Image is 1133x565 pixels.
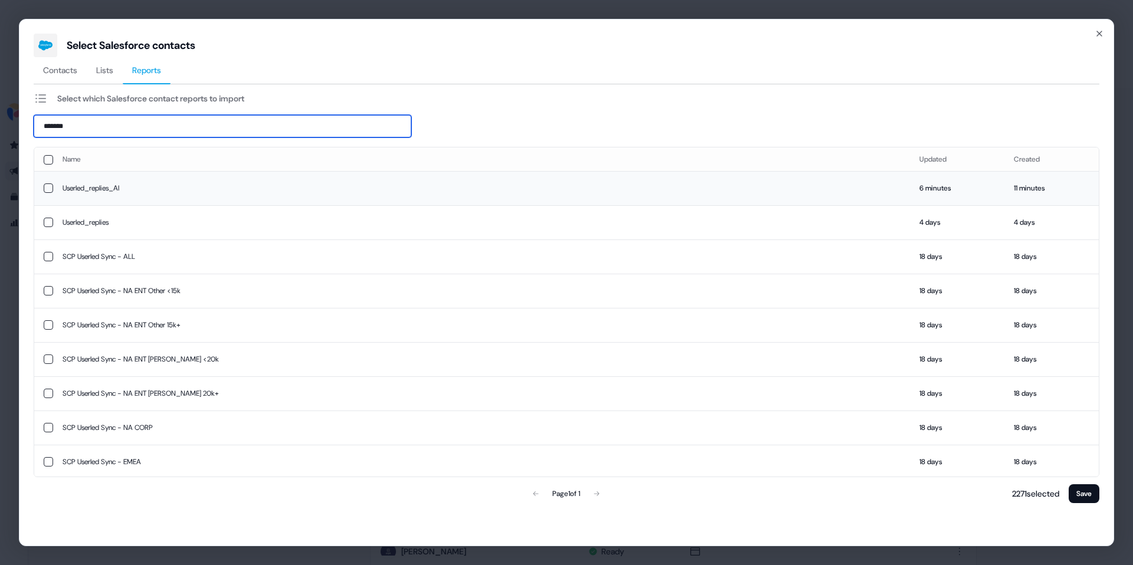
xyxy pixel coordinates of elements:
[919,422,995,433] div: 18 days
[1014,387,1089,399] div: 18 days
[919,456,995,468] div: 18 days
[910,147,1004,171] th: Updated
[1014,251,1089,262] div: 18 days
[919,353,995,365] div: 18 days
[96,64,113,76] span: Lists
[53,274,910,308] td: SCP Userled Sync - NA ENT Other <15k
[1014,319,1089,331] div: 18 days
[552,488,580,500] div: Page 1 of 1
[53,239,910,274] td: SCP Userled Sync - ALL
[132,64,161,76] span: Reports
[53,376,910,410] td: SCP Userled Sync - NA ENT [PERSON_NAME] 20k+
[1014,182,1089,194] div: 11 minutes
[53,147,910,171] th: Name
[57,93,244,104] div: Select which Salesforce contact reports to import
[1069,484,1099,503] button: Save
[53,171,910,205] td: Userled_replies_AI
[53,205,910,239] td: Userled_replies
[919,216,995,228] div: 4 days
[919,182,995,194] div: 6 minutes
[53,445,910,479] td: SCP Userled Sync - EMEA
[1014,216,1089,228] div: 4 days
[919,285,995,297] div: 18 days
[67,38,195,52] div: Select Salesforce contacts
[53,308,910,342] td: SCP Userled Sync - NA ENT Other 15k+
[919,319,995,331] div: 18 days
[1004,147,1099,171] th: Created
[1014,456,1089,468] div: 18 days
[1007,488,1059,500] p: 2271 selected
[1014,422,1089,433] div: 18 days
[1014,353,1089,365] div: 18 days
[53,342,910,376] td: SCP Userled Sync - NA ENT [PERSON_NAME] <20k
[43,64,77,76] span: Contacts
[1014,285,1089,297] div: 18 days
[919,251,995,262] div: 18 days
[919,387,995,399] div: 18 days
[53,410,910,445] td: SCP Userled Sync - NA CORP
